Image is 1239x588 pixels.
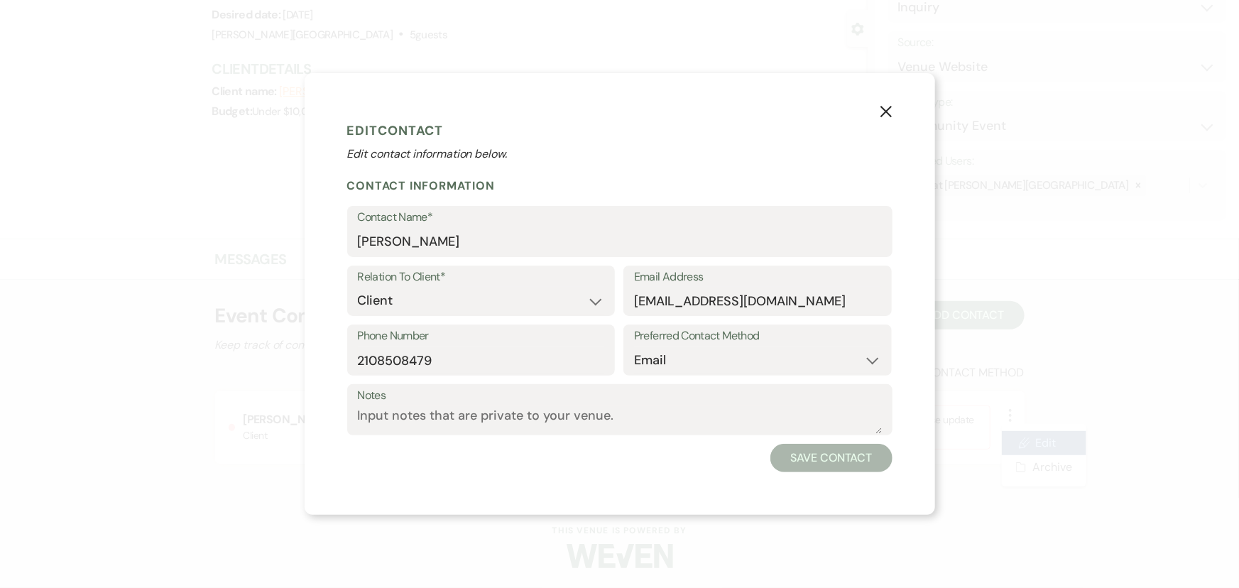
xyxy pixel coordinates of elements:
[358,386,882,406] label: Notes
[347,120,893,141] h1: Edit Contact
[347,178,893,193] h2: Contact Information
[347,146,893,163] p: Edit contact information below.
[358,326,605,347] label: Phone Number
[770,444,892,472] button: Save Contact
[634,267,881,288] label: Email Address
[358,228,882,256] input: First and Last Name
[634,326,881,347] label: Preferred Contact Method
[358,267,605,288] label: Relation To Client*
[358,207,882,228] label: Contact Name*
